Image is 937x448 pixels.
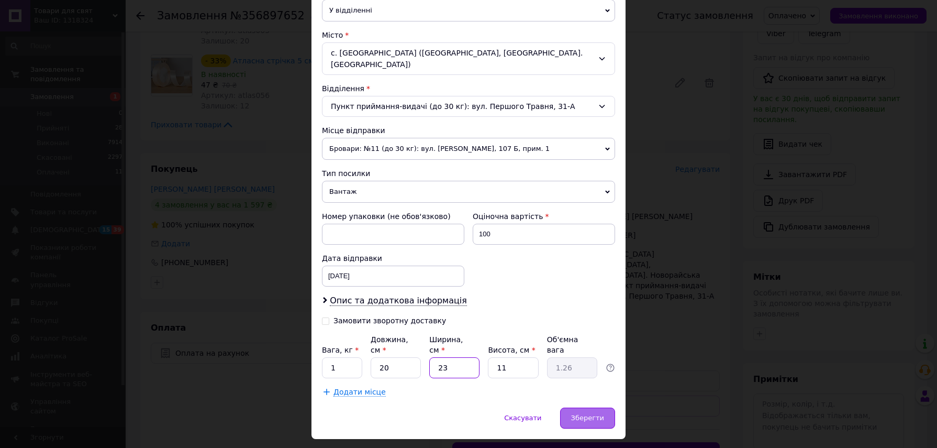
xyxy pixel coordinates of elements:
[571,414,604,422] span: Зберегти
[473,211,615,222] div: Оціночна вартість
[504,414,541,422] span: Скасувати
[333,388,386,397] span: Додати місце
[322,83,615,94] div: Відділення
[322,169,370,178] span: Тип посилки
[322,211,464,222] div: Номер упаковки (не обов'язково)
[322,96,615,117] div: Пункт приймання-видачі (до 30 кг): вул. Першого Травня, 31-А
[330,296,467,306] span: Опис та додаткова інформація
[547,334,597,355] div: Об'ємна вага
[322,30,615,40] div: Місто
[322,42,615,75] div: с. [GEOGRAPHIC_DATA] ([GEOGRAPHIC_DATA], [GEOGRAPHIC_DATA]. [GEOGRAPHIC_DATA])
[322,346,359,354] label: Вага, кг
[322,138,615,160] span: Бровари: №11 (до 30 кг): вул. [PERSON_NAME], 107 Б, прим. 1
[322,126,385,135] span: Місце відправки
[322,181,615,203] span: Вантаж
[322,253,464,264] div: Дата відправки
[333,316,446,325] div: Замовити зворотну доставку
[371,335,408,354] label: Довжина, см
[429,335,463,354] label: Ширина, см
[488,346,535,354] label: Висота, см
